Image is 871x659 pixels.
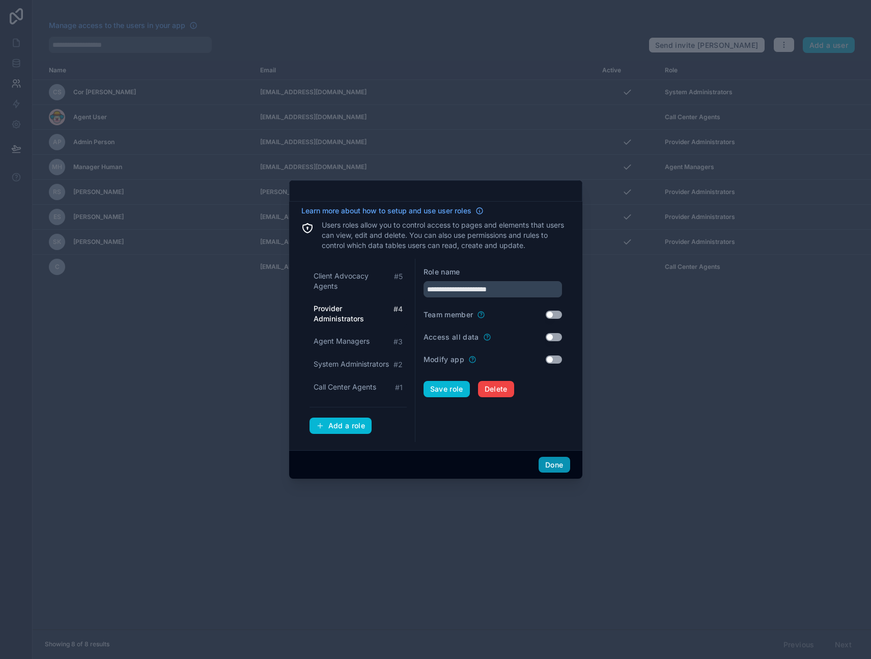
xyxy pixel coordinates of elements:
[424,267,460,277] label: Role name
[301,206,484,216] a: Learn more about how to setup and use user roles
[424,354,465,365] label: Modify app
[314,304,394,324] span: Provider Administrators
[301,206,471,216] span: Learn more about how to setup and use user roles
[478,381,514,397] button: Delete
[322,220,570,251] p: Users roles allow you to control access to pages and elements that users can view, edit and delet...
[314,359,389,369] span: System Administrators
[424,381,470,397] button: Save role
[314,271,394,291] span: Client Advocacy Agents
[314,382,376,392] span: Call Center Agents
[424,332,479,342] label: Access all data
[395,382,403,393] span: # 1
[424,310,473,320] label: Team member
[394,337,403,347] span: # 3
[316,421,366,430] div: Add a role
[394,304,403,314] span: # 4
[394,360,403,370] span: # 2
[485,385,508,394] span: Delete
[539,457,570,473] button: Done
[310,418,372,434] button: Add a role
[394,271,403,282] span: # 5
[314,336,370,346] span: Agent Managers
